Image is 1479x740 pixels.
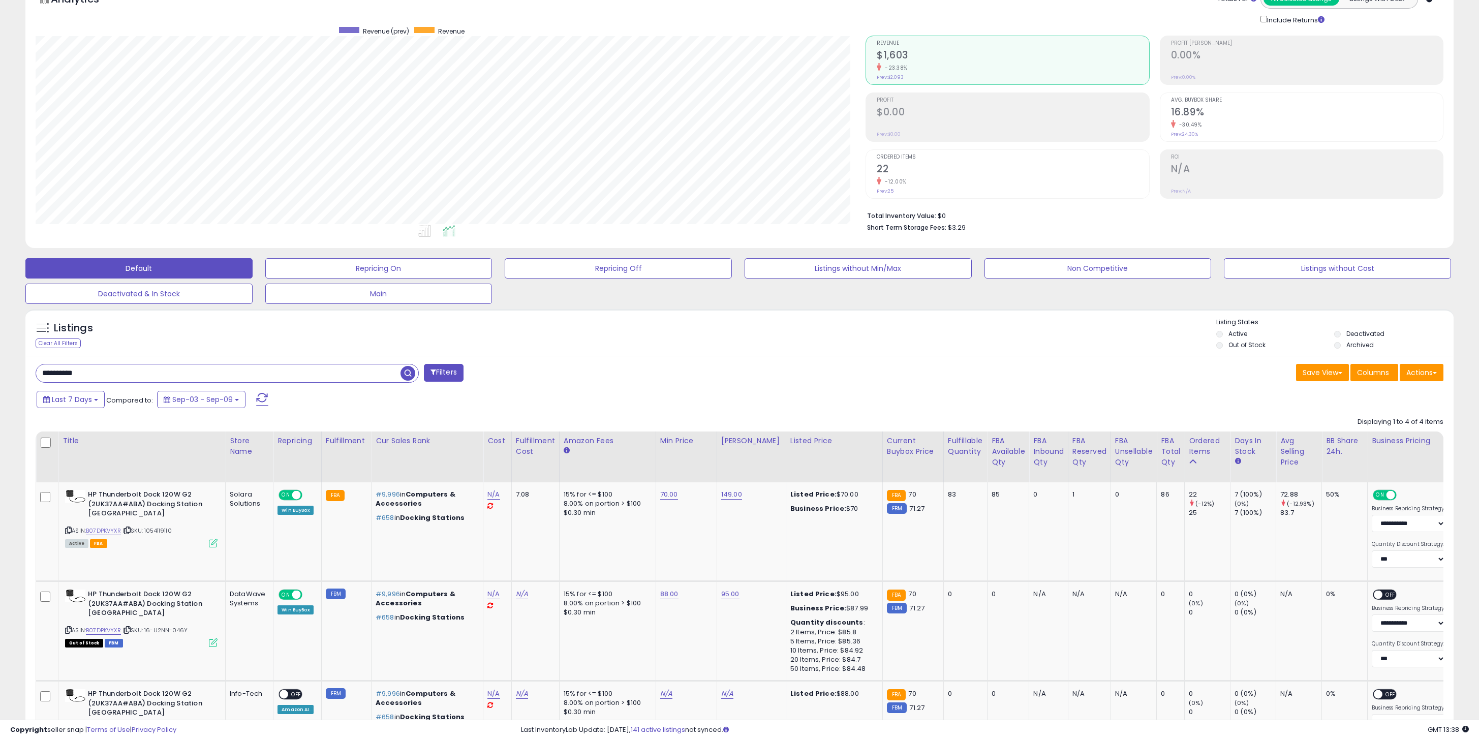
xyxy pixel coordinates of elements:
[790,603,846,613] b: Business Price:
[1372,436,1475,446] div: Business Pricing
[86,626,121,635] a: B07DPKVYXR
[376,489,455,508] span: Computers & Accessories
[25,258,253,279] button: Default
[326,436,367,446] div: Fulfillment
[877,188,893,194] small: Prev: 25
[908,489,916,499] span: 70
[516,689,528,699] a: N/A
[10,725,47,734] strong: Copyright
[790,637,875,646] div: 5 Items, Price: $85.36
[278,436,317,446] div: Repricing
[301,591,317,599] span: OFF
[1176,121,1202,129] small: -30.49%
[1161,689,1177,698] div: 0
[288,690,304,699] span: OFF
[1235,457,1241,466] small: Days In Stock.
[877,98,1149,103] span: Profit
[790,646,875,655] div: 10 Items, Price: $84.92
[376,436,479,446] div: Cur Sales Rank
[230,490,265,508] div: Solara Solutions
[363,27,409,36] span: Revenue (prev)
[1033,689,1060,698] div: N/A
[1235,599,1249,607] small: (0%)
[376,513,394,522] span: #658
[1189,490,1230,499] div: 22
[1115,689,1149,698] div: N/A
[1235,490,1276,499] div: 7 (100%)
[106,395,153,405] span: Compared to:
[867,223,946,232] b: Short Term Storage Fees:
[280,591,292,599] span: ON
[1358,417,1443,427] div: Displaying 1 to 4 of 4 items
[790,604,875,613] div: $87.99
[1326,689,1360,698] div: 0%
[564,508,648,517] div: $0.30 min
[564,689,648,698] div: 15% for <= $100
[564,599,648,608] div: 8.00% on portion > $100
[65,639,103,647] span: All listings that are currently out of stock and unavailable for purchase on Amazon
[745,258,972,279] button: Listings without Min/Max
[376,489,400,499] span: #9,996
[505,258,732,279] button: Repricing Off
[1228,329,1247,338] label: Active
[660,489,678,500] a: 70.00
[1374,491,1386,500] span: ON
[1195,500,1214,508] small: (-12%)
[376,589,455,608] span: Computers & Accessories
[564,608,648,617] div: $0.30 min
[909,603,925,613] span: 71.27
[1235,699,1249,707] small: (0%)
[1161,590,1177,599] div: 0
[132,725,176,734] a: Privacy Policy
[1189,699,1203,707] small: (0%)
[1428,725,1469,734] span: 2025-09-17 13:38 GMT
[887,436,939,457] div: Current Buybox Price
[887,590,906,601] small: FBA
[52,394,92,405] span: Last 7 Days
[1171,74,1195,80] small: Prev: 0.00%
[1280,436,1317,468] div: Avg Selling Price
[1280,490,1321,499] div: 72.88
[487,436,507,446] div: Cost
[1235,590,1276,599] div: 0 (0%)
[376,689,400,698] span: #9,996
[1189,608,1230,617] div: 0
[230,590,265,608] div: DataWave Systems
[105,639,123,647] span: FBM
[908,589,916,599] span: 70
[948,590,979,599] div: 0
[948,436,983,457] div: Fulfillable Quantity
[376,513,475,522] p: in
[1395,491,1411,500] span: OFF
[790,436,878,446] div: Listed Price
[992,590,1021,599] div: 0
[631,725,685,734] a: 141 active listings
[278,605,314,614] div: Win BuyBox
[1171,131,1198,137] small: Prev: 24.30%
[326,589,346,599] small: FBM
[908,689,916,698] span: 70
[1350,364,1398,381] button: Columns
[1171,106,1443,120] h2: 16.89%
[564,698,648,707] div: 8.00% on portion > $100
[65,490,218,546] div: ASIN:
[1171,98,1443,103] span: Avg. Buybox Share
[1171,163,1443,177] h2: N/A
[1171,49,1443,63] h2: 0.00%
[790,490,875,499] div: $70.00
[65,590,218,646] div: ASIN:
[1400,364,1443,381] button: Actions
[909,504,925,513] span: 71.27
[487,489,500,500] a: N/A
[1115,590,1149,599] div: N/A
[376,613,475,622] p: in
[721,489,742,500] a: 149.00
[400,612,465,622] span: Docking Stations
[63,436,221,446] div: Title
[1171,188,1191,194] small: Prev: N/A
[122,527,172,535] span: | SKU: 1054119110
[948,223,966,232] span: $3.29
[157,391,245,408] button: Sep-03 - Sep-09
[887,702,907,713] small: FBM
[867,209,1436,221] li: $0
